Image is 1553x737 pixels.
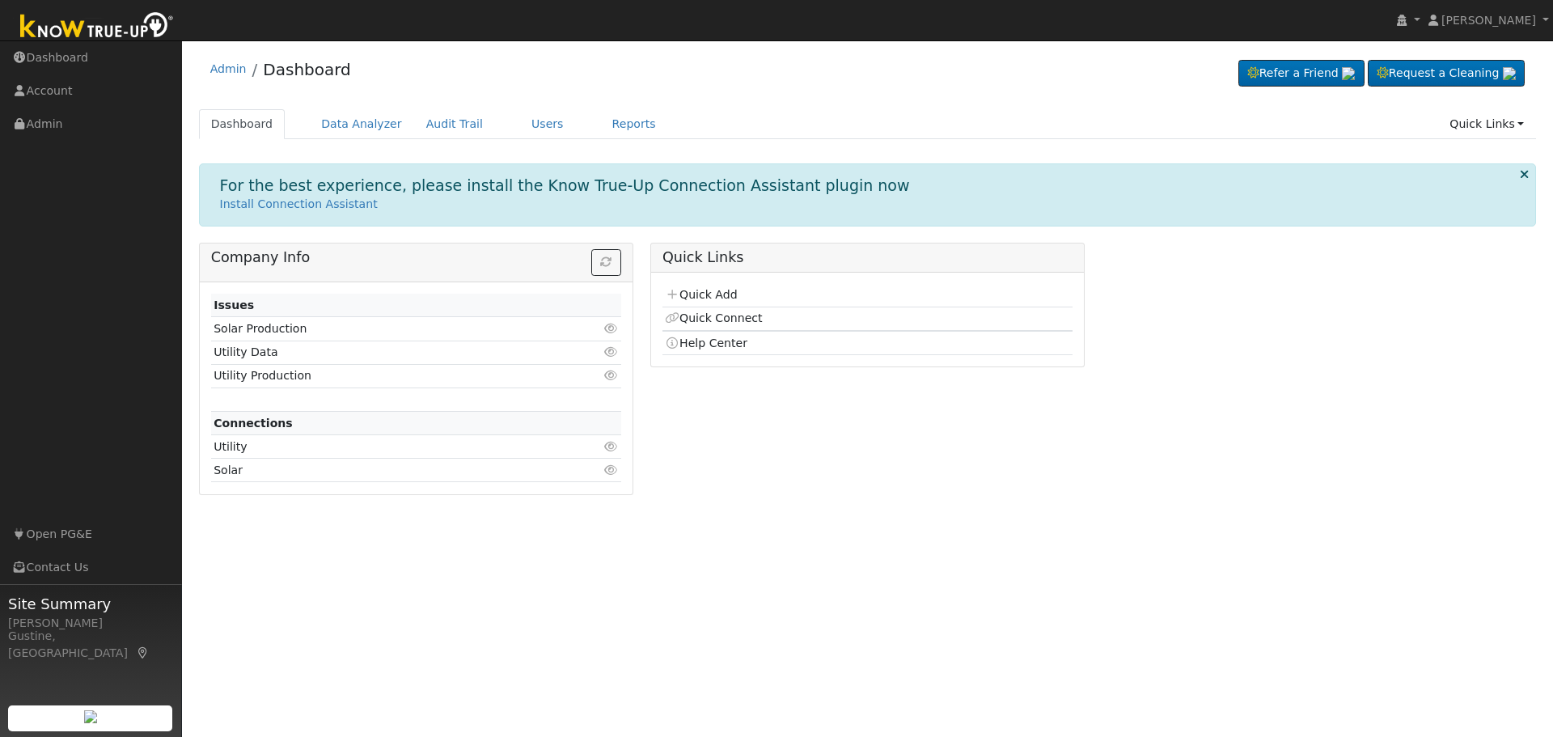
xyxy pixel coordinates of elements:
i: Click to view [604,370,619,381]
a: Quick Links [1437,109,1536,139]
span: [PERSON_NAME] [1441,14,1536,27]
a: Map [136,646,150,659]
a: Dashboard [199,109,286,139]
a: Data Analyzer [309,109,414,139]
img: retrieve [1342,67,1355,80]
td: Solar [211,459,555,482]
a: Install Connection Assistant [220,197,378,210]
h5: Quick Links [662,249,1073,266]
a: Quick Add [665,288,737,301]
span: Site Summary [8,593,173,615]
i: Click to view [604,323,619,334]
strong: Issues [214,299,254,311]
a: Refer a Friend [1238,60,1365,87]
a: Admin [210,62,247,75]
a: Users [519,109,576,139]
td: Utility Production [211,364,555,388]
i: Click to view [604,346,619,358]
img: retrieve [84,710,97,723]
h1: For the best experience, please install the Know True-Up Connection Assistant plugin now [220,176,910,195]
a: Quick Connect [665,311,762,324]
i: Click to view [604,464,619,476]
h5: Company Info [211,249,621,266]
td: Solar Production [211,317,555,341]
strong: Connections [214,417,293,430]
i: Click to view [604,441,619,452]
a: Audit Trail [414,109,495,139]
div: [PERSON_NAME] [8,615,173,632]
a: Dashboard [263,60,351,79]
a: Reports [600,109,668,139]
div: Gustine, [GEOGRAPHIC_DATA] [8,628,173,662]
a: Help Center [665,337,747,349]
a: Request a Cleaning [1368,60,1525,87]
img: Know True-Up [12,9,182,45]
td: Utility Data [211,341,555,364]
img: retrieve [1503,67,1516,80]
td: Utility [211,435,555,459]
